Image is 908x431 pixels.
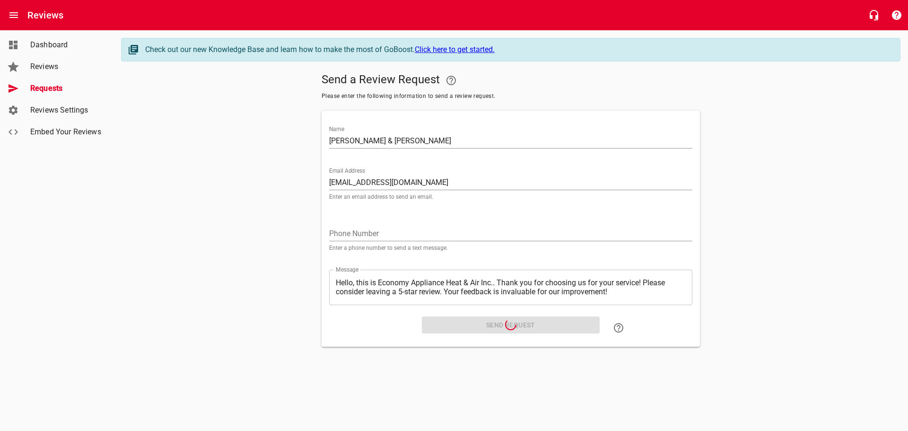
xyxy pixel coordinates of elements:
h5: Send a Review Request [322,69,700,92]
button: Support Portal [885,4,908,26]
span: Reviews Settings [30,105,102,116]
h6: Reviews [27,8,63,23]
p: Enter a phone number to send a text message. [329,245,692,251]
span: Embed Your Reviews [30,126,102,138]
textarea: Hello, this is Economy Appliance Heat & Air Inc.. Thank you for choosing us for your service! Ple... [336,278,686,296]
label: Email Address [329,168,365,174]
span: Requests [30,83,102,94]
a: Learn how to "Send a Review Request" [607,317,630,339]
span: Reviews [30,61,102,72]
a: Your Google or Facebook account must be connected to "Send a Review Request" [440,69,463,92]
span: Dashboard [30,39,102,51]
button: Open drawer [2,4,25,26]
p: Enter an email address to send an email. [329,194,692,200]
div: Check out our new Knowledge Base and learn how to make the most of GoBoost. [145,44,891,55]
label: Name [329,126,344,132]
span: Please enter the following information to send a review request. [322,92,700,101]
button: Live Chat [863,4,885,26]
a: Click here to get started. [415,45,495,54]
